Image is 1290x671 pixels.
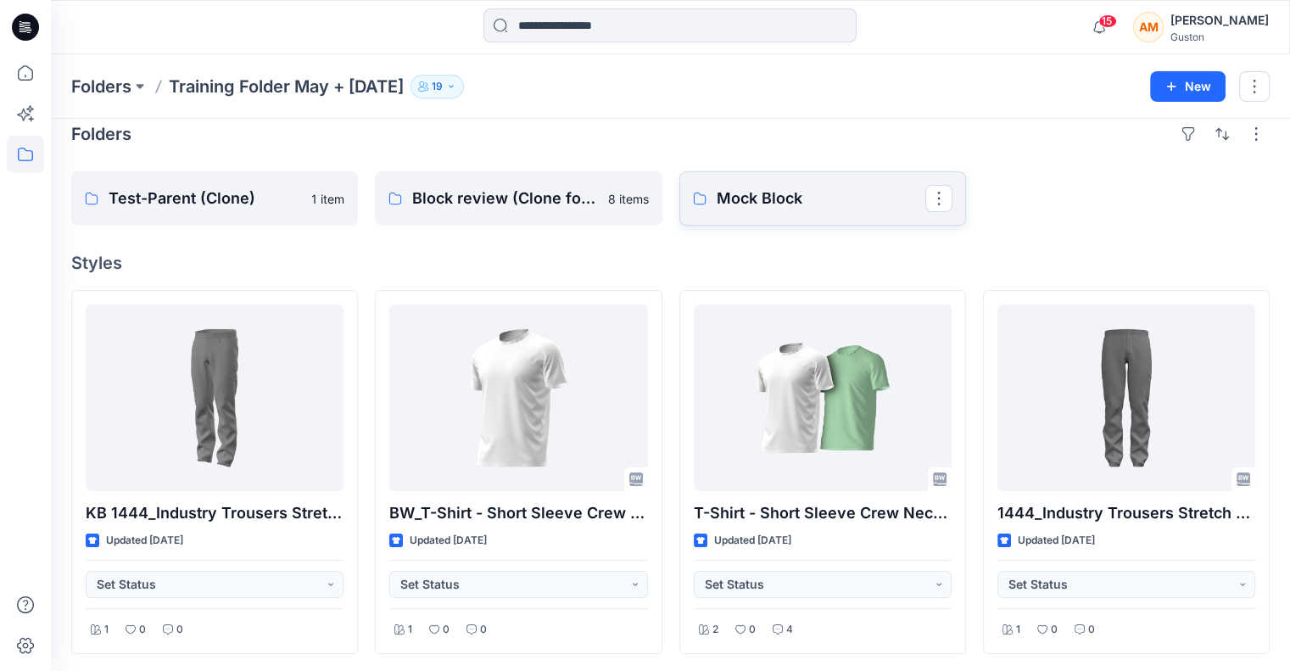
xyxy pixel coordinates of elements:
button: New [1150,71,1226,102]
p: Updated [DATE] [714,532,791,550]
button: 19 [410,75,464,98]
p: 0 [139,621,146,639]
p: Updated [DATE] [410,532,487,550]
div: AM [1133,12,1164,42]
a: 1444_Industry Trousers Stretch Nina [997,305,1255,491]
a: Mock Block [679,171,966,226]
p: Mock Block [717,187,925,210]
p: 0 [443,621,450,639]
p: 4 [786,621,793,639]
p: Test-Parent (Clone) [109,187,301,210]
span: 15 [1098,14,1117,28]
p: 0 [480,621,487,639]
p: 0 [1051,621,1058,639]
a: KB 1444_Industry Trousers Stretch [86,305,343,491]
div: Guston [1170,31,1269,43]
p: KB 1444_Industry Trousers Stretch [86,501,343,525]
p: 19 [432,77,443,96]
p: 0 [1088,621,1095,639]
p: Updated [DATE] [1018,532,1095,550]
p: Block review (Clone for practice) [412,187,597,210]
p: 0 [749,621,756,639]
p: Training Folder May + [DATE] [169,75,404,98]
a: Folders [71,75,131,98]
p: 2 [712,621,718,639]
p: 1 [408,621,412,639]
a: Block review (Clone for practice)8 items [375,171,662,226]
p: 1 [104,621,109,639]
p: 1444_Industry Trousers Stretch [PERSON_NAME] [997,501,1255,525]
p: 8 items [608,190,649,208]
p: Updated [DATE] [106,532,183,550]
p: 0 [176,621,183,639]
p: T-Shirt - Short Sleeve Crew Neck_M [694,501,952,525]
p: BW_T-Shirt - Short Sleeve Crew Neck_M [389,501,647,525]
p: 1 [1016,621,1020,639]
a: T-Shirt - Short Sleeve Crew Neck_M [694,305,952,491]
h4: Styles [71,253,1270,273]
a: Test-Parent (Clone)1 item [71,171,358,226]
div: [PERSON_NAME] [1170,10,1269,31]
p: 1 item [311,190,344,208]
h4: Folders [71,124,131,144]
a: BW_T-Shirt - Short Sleeve Crew Neck_M [389,305,647,491]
